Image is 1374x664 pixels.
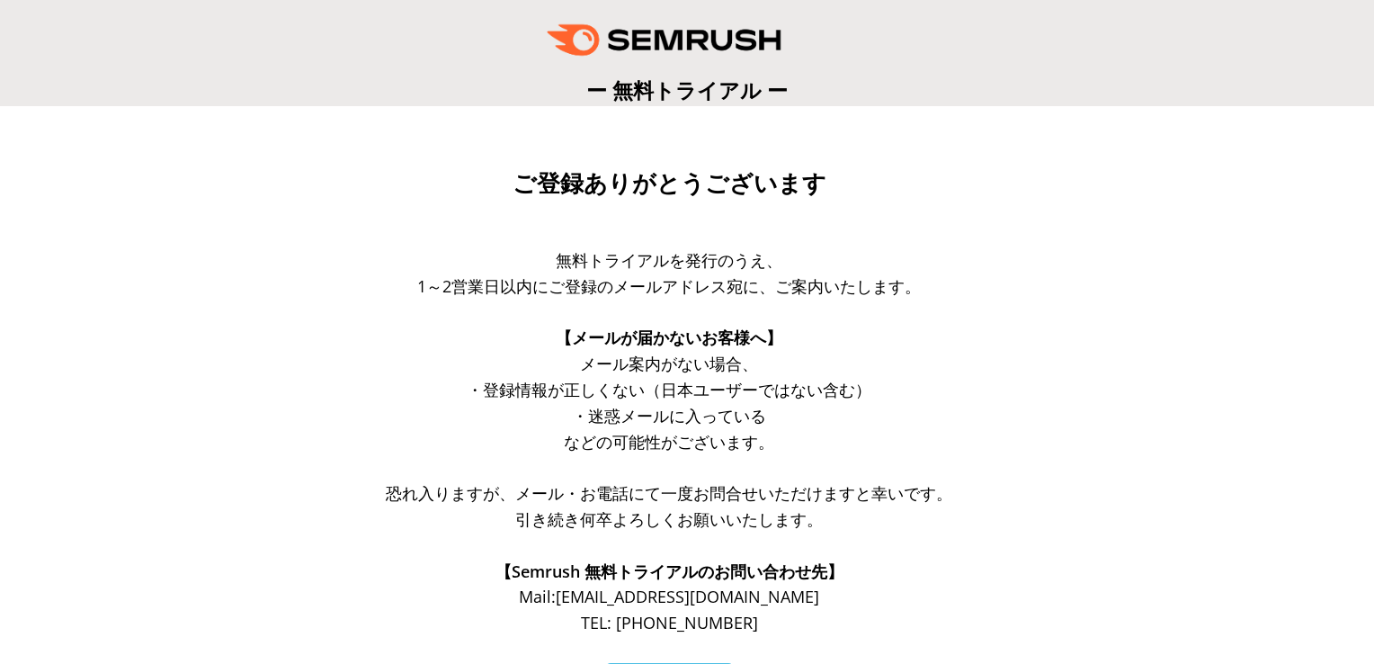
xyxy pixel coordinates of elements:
span: ・登録情報が正しくない（日本ユーザーではない含む） [467,379,871,400]
span: 1～2営業日以内にご登録のメールアドレス宛に、ご案内いたします。 [417,275,921,297]
span: ー 無料トライアル ー [586,76,788,104]
span: などの可能性がございます。 [564,431,774,453]
span: ご登録ありがとうございます [513,170,826,197]
span: 恐れ入りますが、メール・お電話にて一度お問合せいただけますと幸いです。 [386,482,952,504]
span: TEL: [PHONE_NUMBER] [581,612,758,633]
span: メール案内がない場合、 [580,353,758,374]
span: 【メールが届かないお客様へ】 [556,327,782,348]
span: 無料トライアルを発行のうえ、 [556,249,782,271]
span: ・迷惑メールに入っている [572,405,766,426]
span: 引き続き何卒よろしくお願いいたします。 [515,508,823,530]
span: 【Semrush 無料トライアルのお問い合わせ先】 [495,561,843,582]
span: Mail: [EMAIL_ADDRESS][DOMAIN_NAME] [519,586,819,607]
